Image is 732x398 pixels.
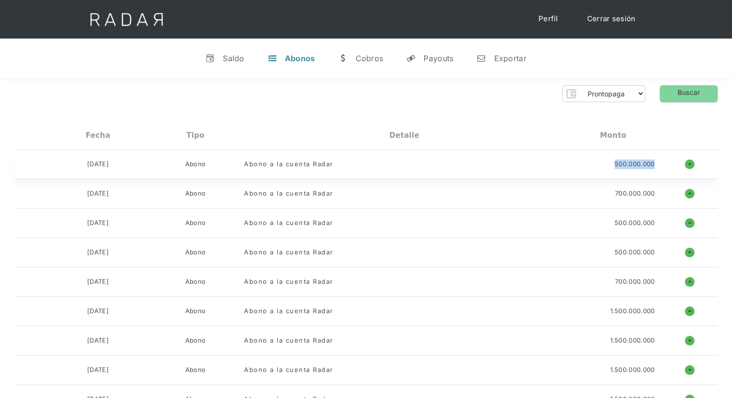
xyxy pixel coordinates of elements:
[87,189,109,199] div: [DATE]
[185,336,206,345] div: Abono
[406,53,416,63] div: y
[185,277,206,287] div: Abono
[87,248,109,257] div: [DATE]
[600,131,627,140] div: Monto
[615,189,655,199] div: 700.000.000
[185,306,206,316] div: Abono
[685,159,694,169] h1: o
[562,85,645,102] form: Form
[186,131,205,140] div: Tipo
[87,159,109,169] div: [DATE]
[244,336,334,345] div: Abono a la cuenta Radar
[355,53,383,63] div: Cobros
[223,53,244,63] div: Saldo
[185,159,206,169] div: Abono
[615,218,655,228] div: 500.000.000
[185,365,206,375] div: Abono
[244,218,334,228] div: Abono a la cuenta Radar
[185,218,206,228] div: Abono
[610,336,655,345] div: 1.500.000.000
[86,131,110,140] div: Fecha
[244,189,334,199] div: Abono a la cuenta Radar
[685,336,694,345] h1: o
[205,53,215,63] div: v
[87,277,109,287] div: [DATE]
[685,306,694,316] h1: o
[494,53,526,63] div: Exportar
[685,248,694,257] h1: o
[338,53,347,63] div: w
[615,248,655,257] div: 500.000.000
[244,277,334,287] div: Abono a la cuenta Radar
[185,189,206,199] div: Abono
[615,159,655,169] div: 500.000.000
[244,159,334,169] div: Abono a la cuenta Radar
[685,189,694,199] h1: o
[185,248,206,257] div: Abono
[244,306,334,316] div: Abono a la cuenta Radar
[87,306,109,316] div: [DATE]
[87,336,109,345] div: [DATE]
[268,53,277,63] div: t
[476,53,486,63] div: n
[244,248,334,257] div: Abono a la cuenta Radar
[285,53,315,63] div: Abonos
[685,277,694,287] h1: o
[389,131,419,140] div: Detalle
[685,365,694,375] h1: o
[424,53,453,63] div: Payouts
[660,85,718,102] a: Buscar
[87,218,109,228] div: [DATE]
[610,365,655,375] div: 1.500.000.000
[87,365,109,375] div: [DATE]
[615,277,655,287] div: 700.000.000
[244,365,334,375] div: Abono a la cuenta Radar
[685,218,694,228] h1: o
[578,10,645,28] a: Cerrar sesión
[610,306,655,316] div: 1.500.000.000
[529,10,568,28] a: Perfil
